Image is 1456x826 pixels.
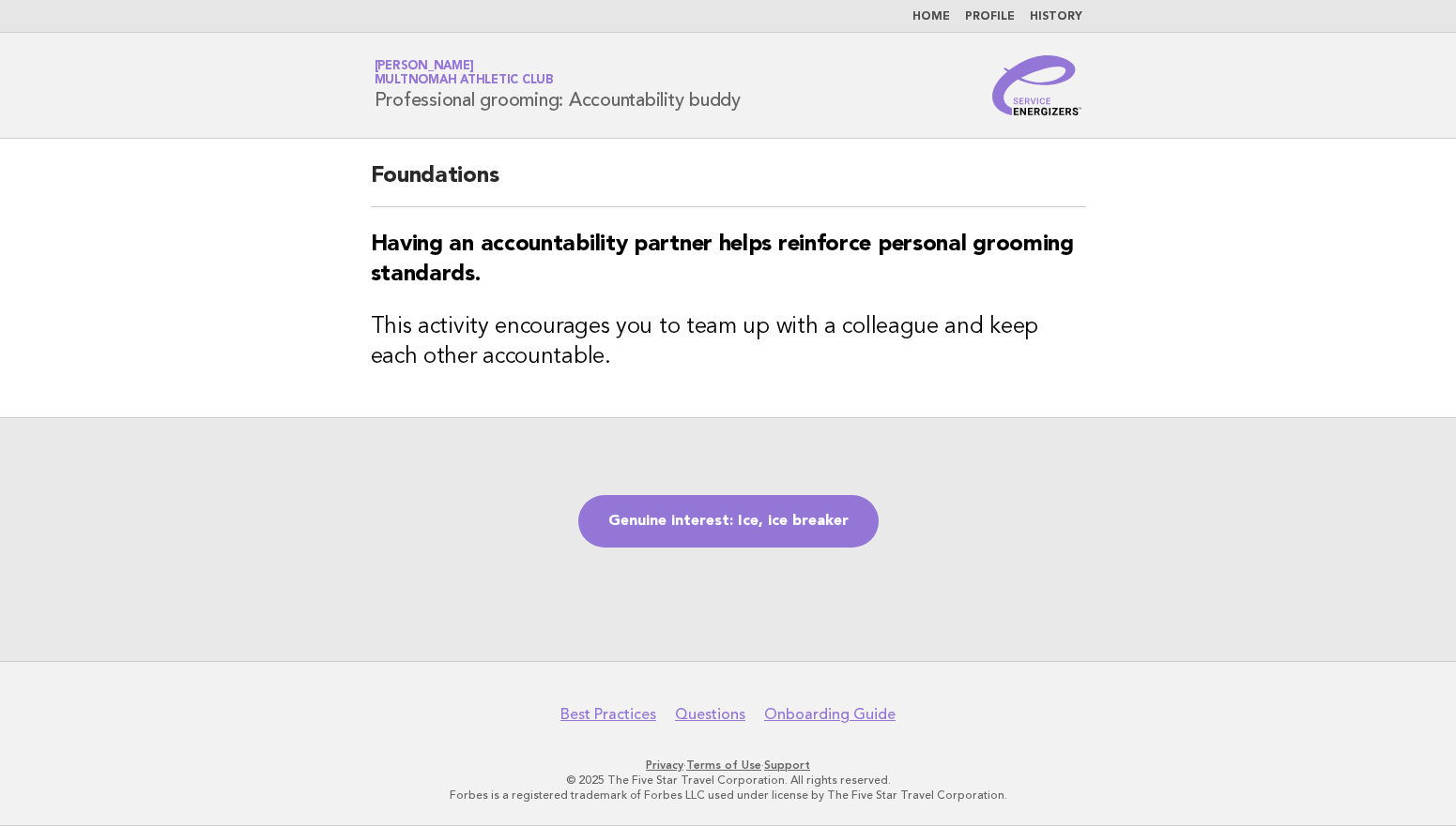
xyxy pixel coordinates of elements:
[764,758,810,772] a: Support
[154,773,1303,788] p: © 2025 The Five Star Travel Corporation. All rights reserved.
[912,11,950,23] a: Home
[686,758,761,772] a: Terms of Use
[646,758,683,772] a: Privacy
[675,705,745,724] a: Questions
[154,758,1303,773] p: · ·
[375,75,554,87] span: Multnomah Athletic Club
[371,233,1074,286] strong: Having an accountability partner helps reinforce personal grooming standards.
[375,61,741,110] h1: Professional grooming: Accountability buddy
[371,312,1086,372] h3: This activity encourages you to team up with a colleague and keep each other accountable.
[1030,11,1082,23] a: History
[764,705,896,724] a: Onboarding Guide
[578,495,879,548] a: Genuine interest: Ice, ice breaker
[375,60,554,86] a: [PERSON_NAME]Multnomah Athletic Club
[992,55,1082,115] img: Service Energizers
[965,11,1015,23] a: Profile
[154,788,1303,803] p: Forbes is a registered trademark of Forbes LLC used under license by The Five Star Travel Corpora...
[371,161,1086,207] h2: Foundations
[560,705,656,724] a: Best Practices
